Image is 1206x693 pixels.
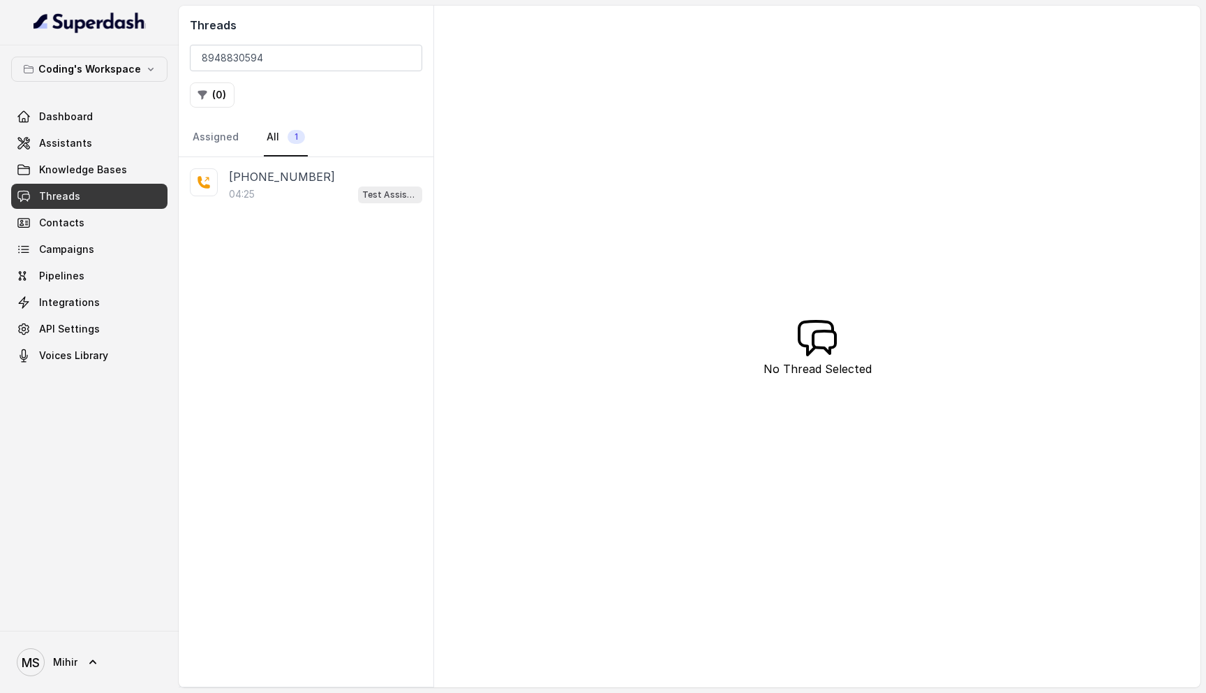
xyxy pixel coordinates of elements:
[33,11,146,34] img: light.svg
[229,187,255,201] p: 04:25
[764,360,872,377] p: No Thread Selected
[11,184,167,209] a: Threads
[39,189,80,203] span: Threads
[288,130,305,144] span: 1
[190,45,422,71] input: Search by Call ID or Phone Number
[39,216,84,230] span: Contacts
[39,163,127,177] span: Knowledge Bases
[39,110,93,124] span: Dashboard
[190,119,241,156] a: Assigned
[38,61,141,78] p: Coding's Workspace
[190,119,422,156] nav: Tabs
[264,119,308,156] a: All1
[11,263,167,289] a: Pipelines
[11,131,167,156] a: Assistants
[39,269,84,283] span: Pipelines
[11,237,167,262] a: Campaigns
[11,316,167,342] a: API Settings
[39,349,108,363] span: Voices Library
[11,104,167,129] a: Dashboard
[11,343,167,368] a: Voices Library
[190,82,234,108] button: (0)
[11,290,167,315] a: Integrations
[39,296,100,309] span: Integrations
[39,322,100,336] span: API Settings
[11,643,167,682] a: Mihir
[39,136,92,150] span: Assistants
[11,210,167,235] a: Contacts
[53,655,77,669] span: Mihir
[190,17,422,34] h2: Threads
[11,157,167,182] a: Knowledge Bases
[39,242,94,256] span: Campaigns
[229,168,335,185] p: [PHONE_NUMBER]
[362,188,418,202] p: Test Assistant-3
[11,57,167,82] button: Coding's Workspace
[22,655,40,670] text: MS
